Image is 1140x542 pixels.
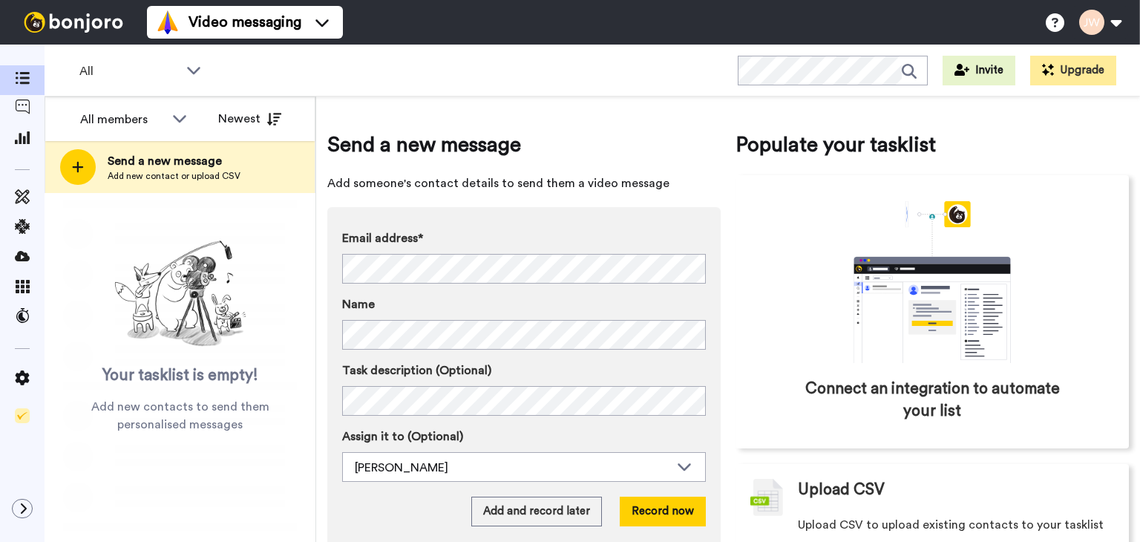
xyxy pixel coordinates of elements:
label: Task description (Optional) [342,362,706,379]
span: Populate your tasklist [736,130,1129,160]
span: Upload CSV to upload existing contacts to your tasklist [798,516,1104,534]
label: Email address* [342,229,706,247]
span: Name [342,296,375,313]
div: animation [821,201,1044,363]
img: bj-logo-header-white.svg [18,12,129,33]
button: Invite [943,56,1015,85]
span: Send a new message [327,130,721,160]
img: ready-set-action.png [106,235,255,353]
span: Video messaging [189,12,301,33]
button: Add and record later [471,497,602,526]
span: Upload CSV [798,479,885,501]
span: Connect an integration to automate your list [799,378,1066,422]
img: vm-color.svg [156,10,180,34]
span: Send a new message [108,152,240,170]
span: Your tasklist is empty! [102,365,258,387]
div: [PERSON_NAME] [355,459,669,477]
img: csv-grey.png [750,479,783,516]
span: Add new contacts to send them personalised messages [67,398,293,434]
div: All members [80,111,165,128]
label: Assign it to (Optional) [342,428,706,445]
span: All [79,62,179,80]
button: Record now [620,497,706,526]
button: Upgrade [1030,56,1116,85]
span: Add new contact or upload CSV [108,170,240,182]
span: Add someone's contact details to send them a video message [327,174,721,192]
img: Checklist.svg [15,408,30,423]
button: Newest [207,104,292,134]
